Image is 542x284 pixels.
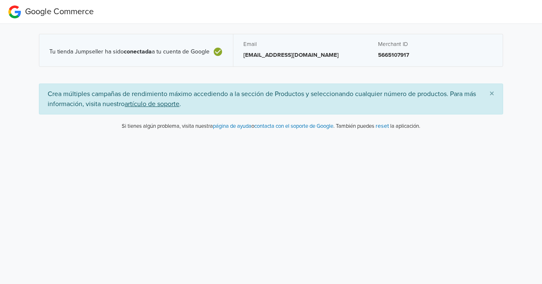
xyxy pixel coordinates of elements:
span: Google Commerce [25,7,94,17]
a: página de ayuda [213,123,251,129]
h5: Merchant ID [378,41,493,48]
a: contacta con el soporte de Google [254,123,333,129]
p: Si tienes algún problema, visita nuestra o . [122,122,335,131]
span: × [489,88,494,100]
p: [EMAIL_ADDRESS][DOMAIN_NAME] [243,51,358,59]
p: También puedes la aplicación. [335,121,420,131]
button: reset [376,121,389,131]
a: Para más información, visita nuestroartículo de soporte. [48,90,476,108]
p: 5665107917 [378,51,493,59]
button: Close [481,84,503,104]
u: artículo de soporte [125,100,179,108]
h5: Email [243,41,358,48]
span: Tu tienda Jumpseller ha sido a tu cuenta de Google [49,48,210,56]
b: conectada [124,48,152,55]
div: Crea múltiples campañas de rendimiento máximo accediendo a la sección de Productos y seleccionand... [39,84,503,114]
